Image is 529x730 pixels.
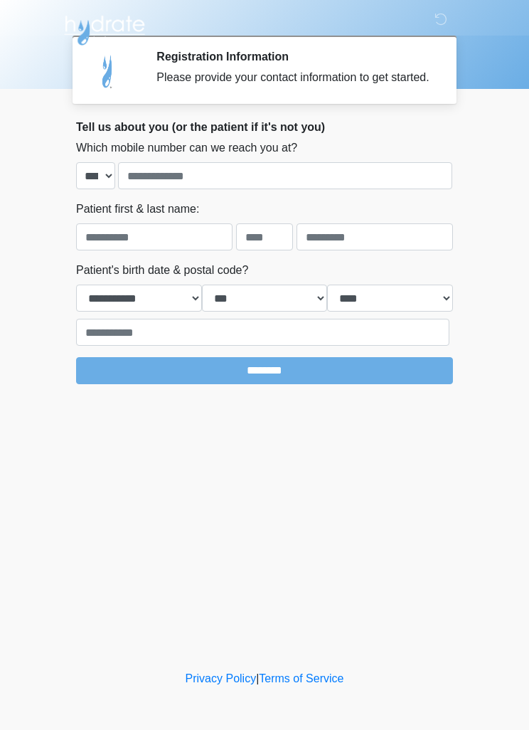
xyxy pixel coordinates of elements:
a: | [256,672,259,684]
h2: Tell us about you (or the patient if it's not you) [76,120,453,134]
a: Terms of Service [259,672,343,684]
label: Which mobile number can we reach you at? [76,139,297,157]
div: Please provide your contact information to get started. [156,69,432,86]
img: Agent Avatar [87,50,129,92]
label: Patient first & last name: [76,201,199,218]
img: Hydrate IV Bar - Scottsdale Logo [62,11,147,46]
label: Patient's birth date & postal code? [76,262,248,279]
a: Privacy Policy [186,672,257,684]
